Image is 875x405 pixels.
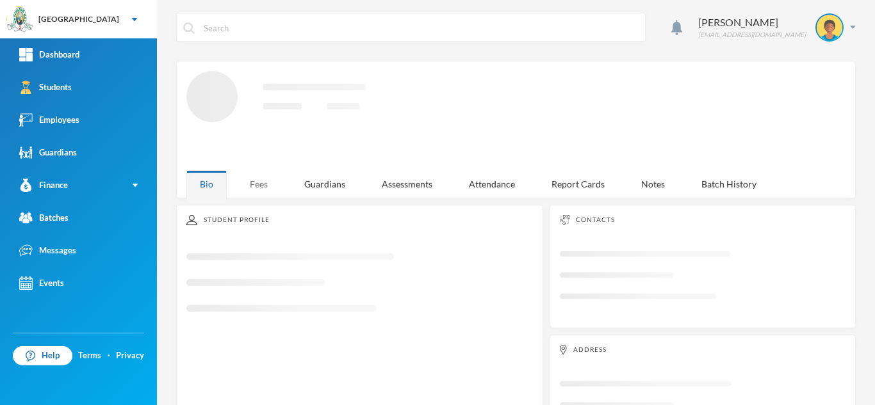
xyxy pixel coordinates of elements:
[817,15,842,40] img: STUDENT
[19,179,68,192] div: Finance
[19,113,79,127] div: Employees
[455,170,528,198] div: Attendance
[698,15,806,30] div: [PERSON_NAME]
[688,170,770,198] div: Batch History
[7,7,33,33] img: logo
[19,146,77,159] div: Guardians
[291,170,359,198] div: Guardians
[19,244,76,257] div: Messages
[236,170,281,198] div: Fees
[560,215,846,225] div: Contacts
[186,71,826,161] svg: Loading interface...
[202,13,639,42] input: Search
[38,13,119,25] div: [GEOGRAPHIC_DATA]
[186,170,227,198] div: Bio
[186,215,533,225] div: Student Profile
[108,349,110,362] div: ·
[116,349,144,362] a: Privacy
[19,211,69,225] div: Batches
[186,244,533,331] svg: Loading interface...
[628,170,678,198] div: Notes
[19,48,79,61] div: Dashboard
[19,81,72,94] div: Students
[560,244,846,315] svg: Loading interface...
[560,345,846,354] div: Address
[183,22,195,34] img: search
[368,170,446,198] div: Assessments
[538,170,618,198] div: Report Cards
[78,349,101,362] a: Terms
[698,30,806,40] div: [EMAIL_ADDRESS][DOMAIN_NAME]
[19,276,64,290] div: Events
[13,346,72,365] a: Help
